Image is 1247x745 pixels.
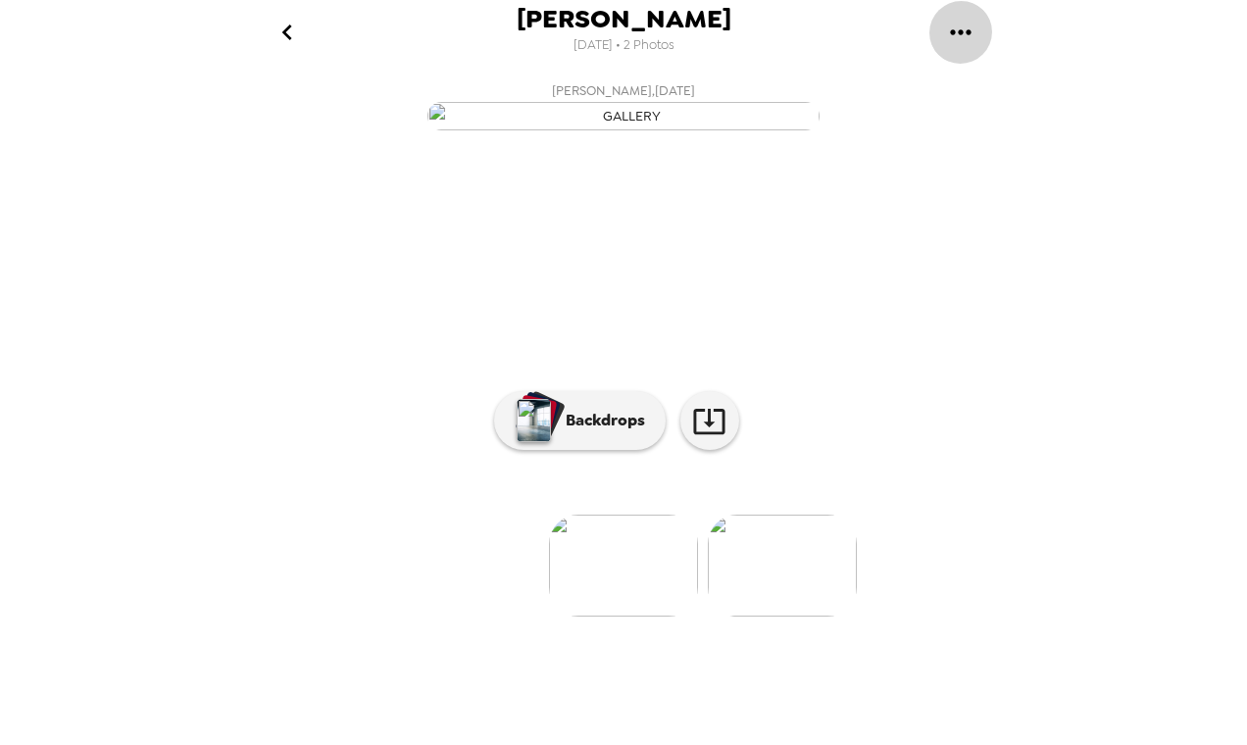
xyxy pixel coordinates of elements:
img: gallery [427,102,820,130]
span: [PERSON_NAME] [517,6,731,32]
img: gallery [549,515,698,617]
p: Backdrops [556,409,645,432]
button: Backdrops [494,391,666,450]
button: [PERSON_NAME],[DATE] [231,74,1016,136]
img: gallery [708,515,857,617]
span: [DATE] • 2 Photos [574,32,674,59]
span: [PERSON_NAME] , [DATE] [552,79,695,102]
